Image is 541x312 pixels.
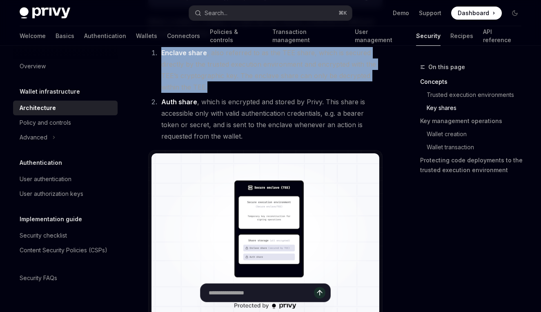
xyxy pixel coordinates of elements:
a: Recipes [450,26,473,46]
div: User authentication [20,174,71,184]
a: User management [355,26,407,46]
li: , also referred to as the TEE share, which is secured directly by the trusted execution environme... [159,47,383,93]
div: Content Security Policies (CSPs) [20,245,107,255]
div: Advanced [20,132,47,142]
a: Welcome [20,26,46,46]
img: dark logo [20,7,70,19]
a: Trusted execution environments [427,88,528,101]
a: User authorization keys [13,186,118,201]
h5: Authentication [20,158,62,168]
a: Wallet transaction [427,141,528,154]
span: Dashboard [458,9,489,17]
a: User authentication [13,172,118,186]
div: Security FAQs [20,273,57,283]
a: Support [419,9,441,17]
a: Security [416,26,441,46]
a: Basics [56,26,74,46]
a: API reference [483,26,521,46]
a: Policy and controls [13,115,118,130]
a: Key shares [427,101,528,114]
li: , which is encrypted and stored by Privy. This share is accessible only with valid authentication... [159,96,383,142]
strong: Auth share [161,98,197,106]
div: Security checklist [20,231,67,240]
div: Policy and controls [20,118,71,128]
a: Wallet creation [427,128,528,141]
a: Key management operations [420,114,528,128]
div: User authorization keys [20,189,83,199]
a: Wallets [136,26,157,46]
div: Overview [20,61,46,71]
a: Demo [393,9,409,17]
a: Connectors [167,26,200,46]
span: ⌘ K [338,10,347,16]
a: Dashboard [451,7,502,20]
a: Security FAQs [13,271,118,285]
a: Transaction management [272,26,345,46]
h5: Implementation guide [20,214,82,224]
h5: Wallet infrastructure [20,87,80,97]
a: Content Security Policies (CSPs) [13,243,118,258]
a: Authentication [84,26,126,46]
a: Architecture [13,101,118,115]
a: Overview [13,59,118,74]
span: On this page [428,62,465,72]
div: Architecture [20,103,56,113]
div: Search... [205,8,227,18]
a: Policies & controls [210,26,263,46]
button: Search...⌘K [189,6,352,20]
a: Security checklist [13,228,118,243]
button: Send message [314,287,325,299]
a: Concepts [420,75,528,88]
a: Protecting code deployments to the trusted execution environment [420,154,528,177]
button: Toggle dark mode [508,7,521,20]
strong: Enclave share [161,49,207,57]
